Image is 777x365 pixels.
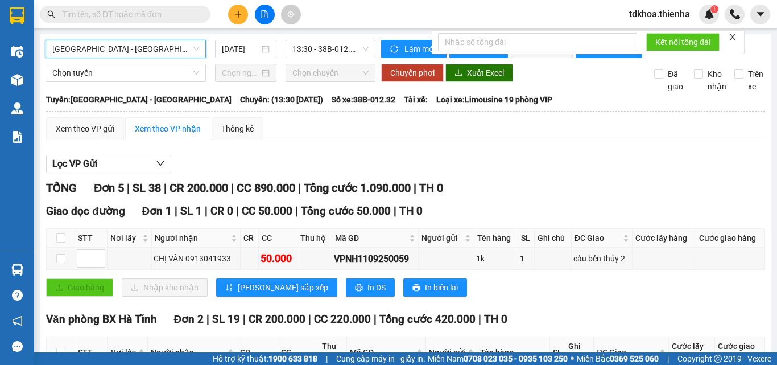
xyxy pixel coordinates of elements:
[704,9,714,19] img: icon-new-feature
[110,346,136,359] span: Nơi lấy
[464,354,568,363] strong: 0708 023 035 - 0935 103 250
[46,204,125,218] span: Giao dọc đường
[127,181,130,195] span: |
[261,251,295,266] div: 50.000
[46,278,113,297] button: uploadGiao hàng
[381,40,447,58] button: syncLàm mới
[236,204,239,218] span: |
[222,43,259,55] input: 11/09/2025
[520,252,533,265] div: 1
[180,204,202,218] span: SL 1
[212,313,240,326] span: SL 19
[133,181,161,195] span: SL 38
[412,284,420,293] span: printer
[175,204,177,218] span: |
[170,181,228,195] span: CR 200.000
[336,352,425,365] span: Cung cấp máy in - giấy in:
[94,181,124,195] span: Đơn 5
[242,204,292,218] span: CC 50.000
[292,40,369,58] span: 13:30 - 38B-012.32
[620,7,699,21] span: tdkhoa.thienha
[334,252,416,266] div: VPNH1109250059
[335,232,407,244] span: Mã GD
[221,122,254,135] div: Thống kê
[729,33,737,41] span: close
[216,278,337,297] button: sort-ascending[PERSON_NAME] sắp xếp
[122,278,208,297] button: downloadNhập kho nhận
[332,248,419,270] td: VPNH1109250059
[11,46,23,58] img: warehouse-icon
[205,204,208,218] span: |
[573,252,630,265] div: cầu bến thủy 2
[478,313,481,326] span: |
[445,64,513,82] button: downloadXuất Excel
[255,5,275,24] button: file-add
[425,281,458,294] span: In biên lai
[577,352,659,365] span: Miền Bắc
[350,346,414,359] span: Mã GD
[714,355,722,363] span: copyright
[295,204,298,218] span: |
[12,315,23,326] span: notification
[571,356,574,361] span: ⚪️
[390,45,400,54] span: sync
[237,181,295,195] span: CC 890.000
[46,181,77,195] span: TỔNG
[575,232,621,244] span: ĐC Giao
[712,5,716,13] span: 1
[10,7,24,24] img: logo-vxr
[696,229,765,248] th: Cước giao hàng
[63,8,197,20] input: Tìm tên, số ĐT hoặc mã đơn
[743,68,768,93] span: Trên xe
[52,40,199,58] span: Hà Nội - Hà Tĩnh
[414,181,416,195] span: |
[332,93,395,106] span: Số xe: 38B-012.32
[238,281,328,294] span: [PERSON_NAME] sắp xếp
[301,204,391,218] span: Tổng cước 50.000
[46,155,171,173] button: Lọc VP Gửi
[210,204,233,218] span: CR 0
[164,181,167,195] span: |
[663,68,688,93] span: Đã giao
[11,102,23,114] img: warehouse-icon
[308,313,311,326] span: |
[12,290,23,301] span: question-circle
[597,346,656,359] span: ĐC Giao
[404,43,437,55] span: Làm mới
[346,278,395,297] button: printerIn DS
[730,9,740,19] img: phone-icon
[399,204,423,218] span: TH 0
[234,10,242,18] span: plus
[298,181,301,195] span: |
[535,229,572,248] th: Ghi chú
[421,232,462,244] span: Người gửi
[156,159,165,168] span: down
[213,352,317,365] span: Hỗ trợ kỹ thuật:
[476,252,516,265] div: 1k
[355,284,363,293] span: printer
[667,352,669,365] span: |
[110,232,140,244] span: Nơi lấy
[428,352,568,365] span: Miền Nam
[47,10,55,18] span: search
[438,33,637,51] input: Nhập số tổng đài
[326,352,328,365] span: |
[155,232,229,244] span: Người nhận
[755,9,766,19] span: caret-down
[474,229,518,248] th: Tên hàng
[379,313,476,326] span: Tổng cước 420.000
[633,229,696,248] th: Cước lấy hàng
[12,341,23,352] span: message
[261,10,268,18] span: file-add
[403,278,467,297] button: printerIn biên lai
[367,281,386,294] span: In DS
[206,313,209,326] span: |
[174,313,204,326] span: Đơn 2
[225,284,233,293] span: sort-ascending
[292,64,369,81] span: Chọn chuyến
[11,74,23,86] img: warehouse-icon
[268,354,317,363] strong: 1900 633 818
[151,346,225,359] span: Người nhận
[52,157,97,171] span: Lọc VP Gửi
[46,95,232,104] b: Tuyến: [GEOGRAPHIC_DATA] - [GEOGRAPHIC_DATA]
